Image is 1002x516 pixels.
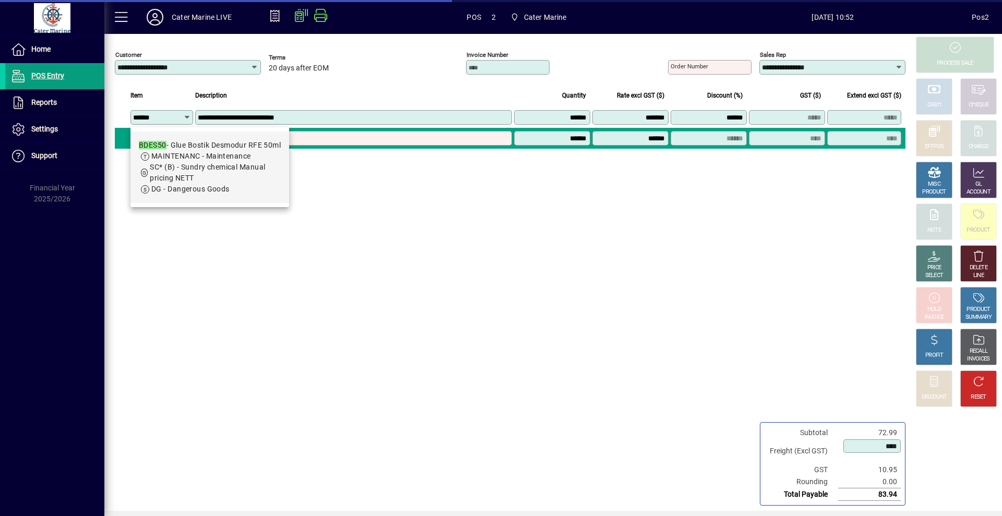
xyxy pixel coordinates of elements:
[760,51,786,58] mat-label: Sales rep
[765,427,838,439] td: Subtotal
[151,185,230,193] span: DG - Dangerous Goods
[492,9,496,26] span: 2
[467,51,508,58] mat-label: Invoice number
[969,143,989,151] div: CHARGE
[927,306,941,314] div: HOLD
[31,71,64,80] span: POS Entry
[969,101,988,109] div: CHEQUE
[31,98,57,106] span: Reports
[838,427,901,439] td: 72.99
[925,143,944,151] div: EFTPOS
[5,37,104,63] a: Home
[927,101,941,109] div: CASH
[967,188,991,196] div: ACCOUNT
[967,306,990,314] div: PRODUCT
[707,90,743,101] span: Discount (%)
[970,347,988,355] div: RECALL
[937,59,973,67] div: PROCESS SALE
[765,439,838,464] td: Freight (Excl GST)
[195,90,227,101] span: Description
[924,314,944,321] div: INVOICE
[151,152,251,160] span: MAINTENANC - Maintenance
[965,314,992,321] div: SUMMARY
[765,488,838,501] td: Total Payable
[5,143,104,169] a: Support
[172,9,232,26] div: Cater Marine LIVE
[847,90,901,101] span: Extend excl GST ($)
[925,352,943,359] div: PROFIT
[130,90,143,101] span: Item
[922,393,947,401] div: DISCOUNT
[5,90,104,116] a: Reports
[139,140,281,151] div: - Glue Bostik Desmodur RFE 50ml
[971,393,986,401] div: RESET
[928,181,940,188] div: MISC
[31,45,51,53] span: Home
[838,464,901,476] td: 10.95
[562,90,586,101] span: Quantity
[671,63,708,70] mat-label: Order number
[269,64,329,73] span: 20 days after EOM
[973,272,984,280] div: LINE
[967,226,990,234] div: PRODUCT
[838,476,901,488] td: 0.00
[524,9,567,26] span: Cater Marine
[31,125,58,133] span: Settings
[970,264,987,272] div: DELETE
[967,355,989,363] div: INVOICES
[838,488,901,501] td: 83.94
[138,8,172,27] button: Profile
[506,8,571,27] span: Cater Marine
[694,9,972,26] span: [DATE] 10:52
[31,151,57,160] span: Support
[765,476,838,488] td: Rounding
[927,264,941,272] div: PRICE
[467,9,481,26] span: POS
[927,226,941,234] div: NOTE
[765,464,838,476] td: GST
[975,181,982,188] div: GL
[130,131,289,203] mat-option: BDES50 - Glue Bostik Desmodur RFE 50ml
[972,9,989,26] div: Pos2
[617,90,664,101] span: Rate excl GST ($)
[925,272,944,280] div: SELECT
[115,51,142,58] mat-label: Customer
[922,188,946,196] div: PRODUCT
[139,141,166,149] em: BDES50
[5,116,104,142] a: Settings
[150,163,265,182] span: SC* (B) - Sundry chemical Manual pricing NETT
[800,90,821,101] span: GST ($)
[269,54,331,61] span: Terms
